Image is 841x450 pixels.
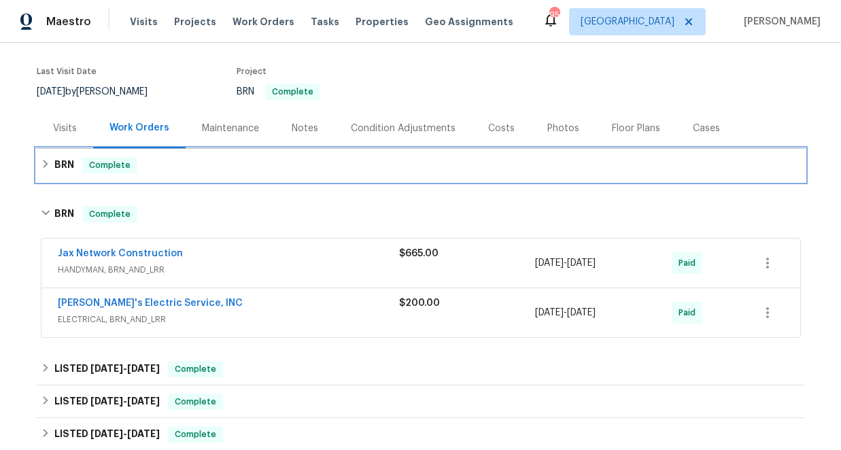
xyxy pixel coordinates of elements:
span: - [535,306,596,319]
span: - [90,396,160,406]
div: BRN Complete [37,192,805,236]
span: [DATE] [535,258,564,268]
span: [DATE] [90,396,123,406]
span: [DATE] [127,364,160,373]
div: LISTED [DATE]-[DATE]Complete [37,353,805,385]
div: Photos [547,122,579,135]
span: Paid [679,256,701,270]
div: 95 [549,8,559,22]
h6: BRN [54,157,74,173]
span: [DATE] [90,429,123,438]
div: BRN Complete [37,149,805,181]
span: Complete [169,395,222,409]
div: by [PERSON_NAME] [37,84,164,100]
span: HANDYMAN, BRN_AND_LRR [58,263,399,277]
a: Jax Network Construction [58,249,183,258]
div: Visits [53,122,77,135]
span: [PERSON_NAME] [738,15,821,29]
div: Notes [292,122,318,135]
a: [PERSON_NAME]'s Electric Service, INC [58,298,243,308]
span: [DATE] [127,396,160,406]
div: Work Orders [109,121,169,135]
span: Complete [267,88,319,96]
span: Properties [356,15,409,29]
span: $200.00 [399,298,440,308]
div: Costs [488,122,515,135]
span: Complete [84,207,136,221]
span: Geo Assignments [425,15,513,29]
span: Last Visit Date [37,67,97,75]
span: [DATE] [127,429,160,438]
div: Condition Adjustments [351,122,456,135]
span: Complete [169,428,222,441]
span: BRN [237,87,320,97]
span: ELECTRICAL, BRN_AND_LRR [58,313,399,326]
span: Complete [84,158,136,172]
span: Project [237,67,267,75]
span: [DATE] [90,364,123,373]
span: - [90,364,160,373]
span: Maestro [46,15,91,29]
div: Cases [693,122,720,135]
h6: LISTED [54,394,160,410]
span: Projects [174,15,216,29]
span: Paid [679,306,701,319]
span: [DATE] [567,258,596,268]
h6: LISTED [54,361,160,377]
h6: LISTED [54,426,160,443]
span: - [90,429,160,438]
div: Floor Plans [612,122,660,135]
h6: BRN [54,206,74,222]
div: Maintenance [202,122,259,135]
span: Tasks [311,17,339,27]
span: [DATE] [37,87,65,97]
span: [GEOGRAPHIC_DATA] [581,15,674,29]
div: LISTED [DATE]-[DATE]Complete [37,385,805,418]
span: [DATE] [567,308,596,317]
span: [DATE] [535,308,564,317]
span: Work Orders [233,15,294,29]
span: - [535,256,596,270]
span: Complete [169,362,222,376]
span: $665.00 [399,249,439,258]
span: Visits [130,15,158,29]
